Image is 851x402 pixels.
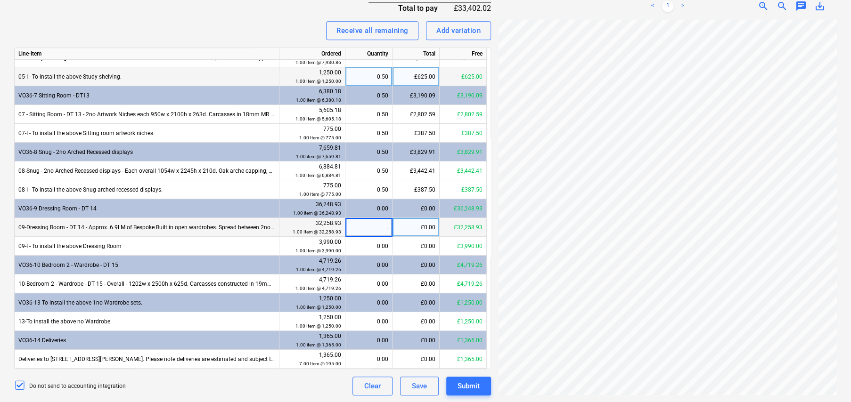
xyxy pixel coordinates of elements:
small: 1.00 item @ 1,250.00 [296,305,341,310]
div: 36,248.93 [283,200,341,217]
div: Total [393,48,440,60]
div: 08-I - To install the above Snug arched recessed displays. [15,180,279,199]
span: save_alt [814,0,826,12]
div: 775.00 [283,125,341,142]
small: 1.00 Item @ 775.00 [299,135,341,140]
div: 1,250.00 [283,68,341,86]
div: 1,250.00 [283,294,341,312]
div: 4,719.26 [283,257,341,274]
span: chat [795,0,807,12]
button: Save [400,377,439,395]
div: £1,250.00 [440,293,487,312]
div: Receive all remaining [336,24,408,37]
small: 1.00 Item @ 5,605.18 [295,116,341,121]
div: Clear [364,380,381,392]
div: 0.50 [349,124,388,143]
div: 6,380.18 [283,87,341,105]
div: 07 - Sitting Room - DT 13 - 2no Artwork Niches each 950w x 2100h x 263d. Carcasses in 18mm MR MDF... [15,105,279,124]
div: Quantity [345,48,393,60]
div: 09-I - To install the above Dressing Room [15,237,279,256]
div: 0.00 [349,350,388,369]
small: 1.00 item @ 36,248.93 [293,210,341,216]
a: Next page [677,0,688,12]
div: £3,990.00 [440,237,487,256]
div: Line-item [15,48,279,60]
div: 05-I - To install the above Study shelving. [15,67,279,86]
div: Total to pay [368,2,453,14]
div: Ordered [279,48,345,60]
iframe: Chat Widget [804,357,851,402]
small: 1.00 Item @ 1,250.00 [295,323,341,329]
button: Receive all remaining [326,21,418,40]
small: 1.00 Item @ 4,719.26 [295,286,341,291]
div: 07-I - To install the above Sitting room artwork niches. [15,124,279,143]
button: Submit [446,377,491,395]
div: £3,190.09 [393,86,440,105]
div: 0.50 [349,105,388,124]
div: £387.50 [440,180,487,199]
div: £1,365.00 [440,331,487,350]
div: 1,365.00 [283,351,341,368]
div: 4,719.26 [283,275,341,293]
span: VO36-7 Sitting Room - DT13 [18,92,90,99]
div: £2,802.59 [440,105,487,124]
div: 0.00 [349,312,388,331]
small: 1.00 item @ 4,719.26 [296,267,341,272]
div: 1,365.00 [283,332,341,349]
div: 1,250.00 [283,313,341,330]
div: £0.00 [393,237,440,256]
div: Add variation [436,24,481,37]
div: £0.00 [393,331,440,350]
button: Add variation [426,21,491,40]
div: £625.00 [440,67,487,86]
div: 32,258.93 [283,219,341,236]
div: 0.00 [349,274,388,293]
small: 1.00 Item @ 775.00 [299,192,341,197]
a: Page 1 is your current page [662,0,673,12]
div: 5,605.18 [283,106,341,123]
a: Previous page [647,0,658,12]
div: 0.50 [349,161,388,180]
span: zoom_out [777,0,788,12]
div: £4,719.26 [440,274,487,293]
div: £0.00 [393,312,440,331]
div: 0.50 [349,143,388,161]
div: 0.00 [349,293,388,312]
span: VO36-13 To install the above 1no Wardrobe sets. [18,299,142,306]
div: £36,248.93 [440,199,487,218]
div: £1,250.00 [440,312,487,331]
div: 3,990.00 [283,238,341,255]
div: £4,719.26 [440,256,487,274]
div: £3,190.09 [440,86,487,105]
div: £387.50 [393,180,440,199]
small: 1.00 Item @ 3,990.00 [295,248,341,253]
div: 13-To install the above no Wardrobe. [15,312,279,331]
div: £387.50 [393,124,440,143]
div: Submit [458,380,480,392]
div: 0.00 [349,331,388,350]
div: 09-Dressing Room - DT 14 - Approx. 6.9LM of Bespoke Built in open wardrobes. Spread between 2no r... [15,218,279,237]
div: £0.00 [393,293,440,312]
div: 08-Snug - 2no Arched Recessed displays - Each overall 1054w x 2245h x 210d. Oak arche capping, ma... [15,161,279,180]
div: £0.00 [393,274,440,293]
div: 775.00 [283,181,341,199]
div: £0.00 [393,350,440,369]
div: 0.00 [349,256,388,274]
div: £3,829.91 [440,143,487,161]
div: 10-Bedroom 2 - Wardrobe - DT 15 - Overall - 1202w x 2500h x 625d. Carcasses constructed in 19mm P... [15,274,279,293]
div: 0.50 [349,67,388,86]
div: Save [412,380,427,392]
span: VO36-8 Snug - 2no Arched Recessed displays [18,149,133,155]
small: 1.00 Item @ 7,930.86 [295,60,341,65]
div: £2,802.59 [393,105,440,124]
div: £3,442.41 [393,161,440,180]
div: £625.00 [393,67,440,86]
small: 1.00 item @ 6,380.18 [296,97,341,103]
small: 1.00 Item @ 6,884.81 [295,173,341,178]
span: VO36-9 Dressing Room - DT 14 [18,205,97,212]
div: £32,258.93 [440,218,487,237]
small: 1.00 item @ 7,659.81 [296,154,341,159]
div: £3,829.91 [393,143,440,161]
small: 1.00 Item @ 32,258.93 [293,229,341,234]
